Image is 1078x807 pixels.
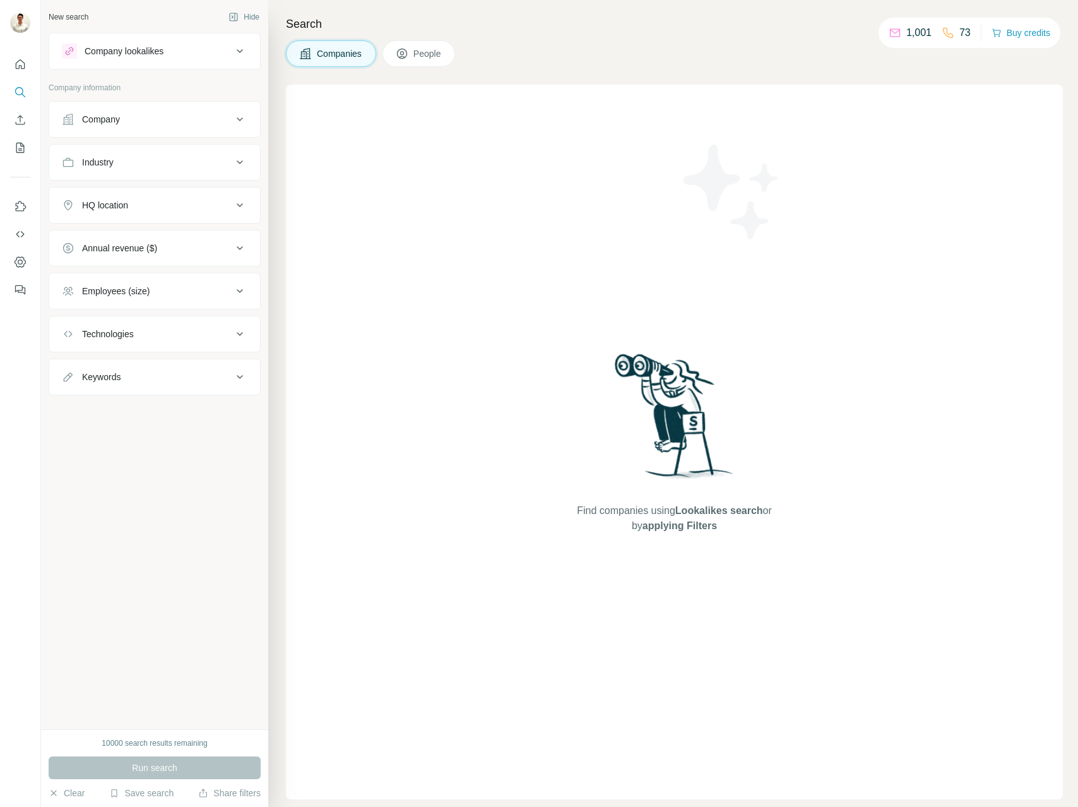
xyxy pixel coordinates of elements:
button: Quick start [10,53,30,76]
button: Annual revenue ($) [49,233,260,263]
button: Feedback [10,278,30,301]
span: applying Filters [643,520,717,531]
button: Employees (size) [49,276,260,306]
button: Search [10,81,30,104]
span: Lookalikes search [675,505,763,516]
button: Industry [49,147,260,177]
span: Companies [317,47,363,60]
span: Find companies using or by [573,503,775,534]
p: 1,001 [906,25,932,40]
button: Keywords [49,362,260,392]
button: Buy credits [992,24,1050,42]
img: Surfe Illustration - Stars [675,135,788,249]
button: Dashboard [10,251,30,273]
h4: Search [286,15,1063,33]
p: 73 [959,25,971,40]
div: New search [49,11,88,23]
button: Technologies [49,319,260,349]
div: Company [82,113,120,126]
button: Share filters [198,787,261,799]
div: Company lookalikes [85,45,163,57]
img: Avatar [10,13,30,33]
div: Keywords [82,371,121,383]
div: Technologies [82,328,134,340]
button: HQ location [49,190,260,220]
button: Company [49,104,260,134]
div: Annual revenue ($) [82,242,157,254]
button: Use Surfe API [10,223,30,246]
button: Clear [49,787,85,799]
div: HQ location [82,199,128,212]
button: Company lookalikes [49,36,260,66]
button: Use Surfe on LinkedIn [10,195,30,218]
button: Hide [220,8,268,27]
p: Company information [49,82,261,93]
div: Industry [82,156,114,169]
img: Surfe Illustration - Woman searching with binoculars [609,350,740,491]
button: Save search [109,787,174,799]
div: Employees (size) [82,285,150,297]
div: 10000 search results remaining [102,738,207,749]
button: My lists [10,136,30,159]
span: People [413,47,442,60]
button: Enrich CSV [10,109,30,131]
